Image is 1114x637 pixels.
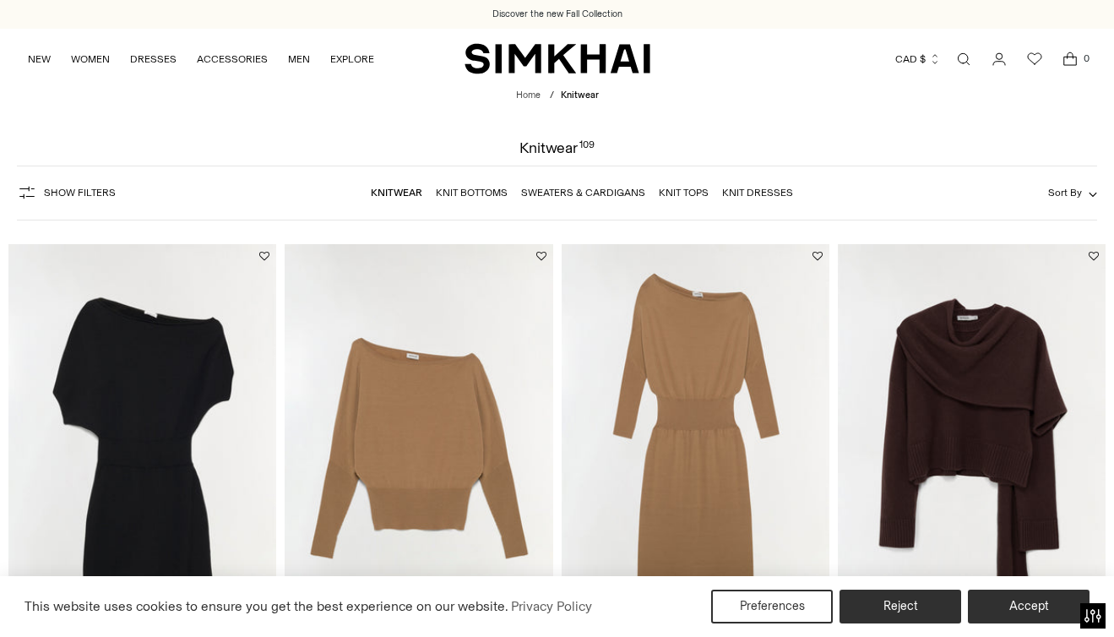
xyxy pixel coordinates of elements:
a: Go to the account page [982,42,1016,76]
a: Discover the new Fall Collection [492,8,622,21]
h1: Knitwear [519,140,595,155]
a: Home [516,90,541,101]
button: Add to Wishlist [1089,251,1099,261]
a: MEN [288,41,310,78]
button: Add to Wishlist [812,251,823,261]
a: Knit Dresses [722,187,793,199]
a: WOMEN [71,41,110,78]
nav: Linked collections [371,175,793,210]
span: Sort By [1048,187,1082,199]
span: Show Filters [44,187,116,199]
a: ACCESSORIES [197,41,268,78]
button: CAD $ [895,41,941,78]
a: Sweaters & Cardigans [521,187,645,199]
button: Reject [840,590,961,623]
a: Knit Tops [659,187,709,199]
a: Open search modal [947,42,981,76]
div: / [550,89,554,103]
a: DRESSES [130,41,177,78]
a: Knitwear [371,187,422,199]
span: Knitwear [561,90,599,101]
button: Sort By [1048,183,1097,202]
button: Add to Wishlist [536,251,546,261]
a: EXPLORE [330,41,374,78]
button: Add to Wishlist [259,251,269,261]
a: NEW [28,41,51,78]
a: SIMKHAI [465,42,650,75]
a: Knit Bottoms [436,187,508,199]
nav: breadcrumbs [516,89,599,103]
a: Privacy Policy (opens in a new tab) [508,594,595,619]
button: Accept [968,590,1090,623]
span: This website uses cookies to ensure you get the best experience on our website. [24,598,508,614]
span: 0 [1079,51,1094,66]
button: Preferences [711,590,833,623]
button: Show Filters [17,179,116,206]
div: 109 [579,140,595,155]
a: Open cart modal [1053,42,1087,76]
a: Wishlist [1018,42,1052,76]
